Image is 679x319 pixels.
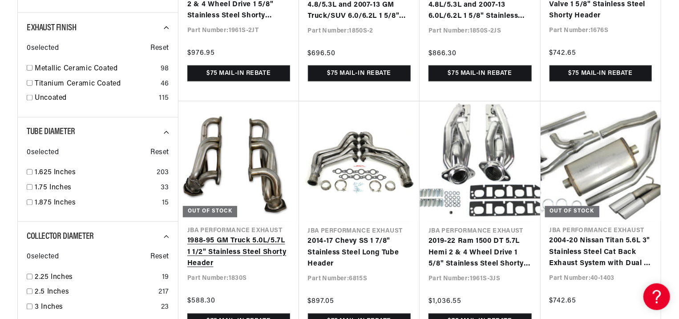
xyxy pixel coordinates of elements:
[35,198,158,209] a: 1.875 Inches
[161,78,169,90] div: 46
[35,63,157,75] a: Metallic Ceramic Coated
[158,287,169,299] div: 217
[35,78,157,90] a: Titanium Ceramic Coated
[550,236,652,270] a: 2004-20 Nissan Titan 5.6L 3" Stainless Steel Cat Back Exhaust System with Dual 3 1/2" Tips Side R...
[35,168,153,179] a: 1.625 Inches
[35,302,158,314] a: 3 Inches
[27,233,94,241] span: Collector Diameter
[159,93,169,105] div: 115
[150,252,169,263] span: Reset
[35,93,155,105] a: Uncoated
[35,272,158,284] a: 2.25 Inches
[150,147,169,159] span: Reset
[161,302,169,314] div: 23
[27,24,76,33] span: Exhaust Finish
[150,43,169,54] span: Reset
[162,272,169,284] div: 19
[161,183,169,194] div: 33
[27,147,59,159] span: 0 selected
[162,198,169,209] div: 15
[35,183,157,194] a: 1.75 Inches
[27,128,75,137] span: Tube Diameter
[27,43,59,54] span: 0 selected
[308,236,411,270] a: 2014-17 Chevy SS 1 7/8" Stainless Steel Long Tube Header
[161,63,169,75] div: 98
[187,236,290,270] a: 1988-95 GM Truck 5.0L/5.7L 1 1/2" Stainless Steel Shorty Header
[35,287,155,299] a: 2.5 Inches
[428,236,532,270] a: 2019-22 Ram 1500 DT 5.7L Hemi 2 & 4 Wheel Drive 1 5/8" Stainless Steel Shorty Header with Metalli...
[157,168,169,179] div: 203
[27,252,59,263] span: 0 selected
